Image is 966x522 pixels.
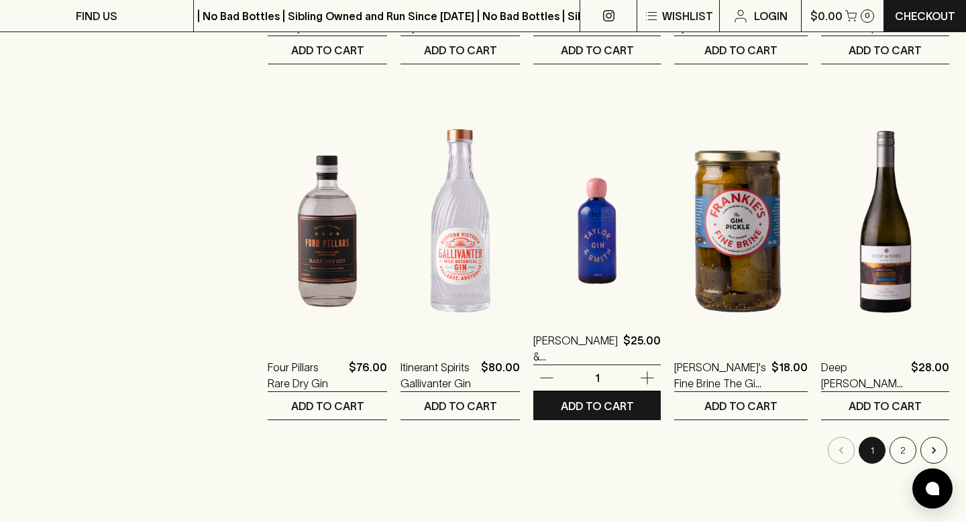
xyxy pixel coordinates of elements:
[674,105,808,339] img: Frankie's Fine Brine The Gin Pickle
[533,36,661,64] button: ADD TO CART
[926,482,939,495] img: bubble-icon
[865,12,870,19] p: 0
[268,36,387,64] button: ADD TO CART
[291,42,364,58] p: ADD TO CART
[533,78,661,312] img: Taylor & Smith Gin
[623,332,661,365] p: $25.00
[754,8,788,24] p: Login
[849,398,922,414] p: ADD TO CART
[424,398,497,414] p: ADD TO CART
[890,437,916,464] button: Go to page 2
[821,36,949,64] button: ADD TO CART
[674,392,808,419] button: ADD TO CART
[268,105,387,339] img: Four Pillars Rare Dry Gin
[268,437,949,464] nav: pagination navigation
[859,437,885,464] button: page 1
[400,105,520,339] img: Itinerant Spirits Gallivanter Gin
[810,8,843,24] p: $0.00
[291,398,364,414] p: ADD TO CART
[561,42,634,58] p: ADD TO CART
[533,392,661,419] button: ADD TO CART
[349,359,387,391] p: $76.00
[533,332,618,365] a: [PERSON_NAME] & [PERSON_NAME]
[268,359,343,391] a: Four Pillars Rare Dry Gin
[400,392,520,419] button: ADD TO CART
[268,392,387,419] button: ADD TO CART
[895,8,955,24] p: Checkout
[400,36,520,64] button: ADD TO CART
[849,42,922,58] p: ADD TO CART
[424,42,497,58] p: ADD TO CART
[662,8,713,24] p: Wishlist
[821,359,906,391] a: Deep [PERSON_NAME] ESTATE Chardonnay 2023
[76,8,117,24] p: FIND US
[481,359,520,391] p: $80.00
[920,437,947,464] button: Go to next page
[704,42,777,58] p: ADD TO CART
[674,36,808,64] button: ADD TO CART
[704,398,777,414] p: ADD TO CART
[821,392,949,419] button: ADD TO CART
[400,359,476,391] a: Itinerant Spirits Gallivanter Gin
[771,359,808,391] p: $18.00
[581,371,613,385] p: 1
[911,359,949,391] p: $28.00
[561,398,634,414] p: ADD TO CART
[674,359,766,391] a: [PERSON_NAME]'s Fine Brine The Gin Pickle
[821,105,949,339] img: Deep Woods ESTATE Chardonnay 2023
